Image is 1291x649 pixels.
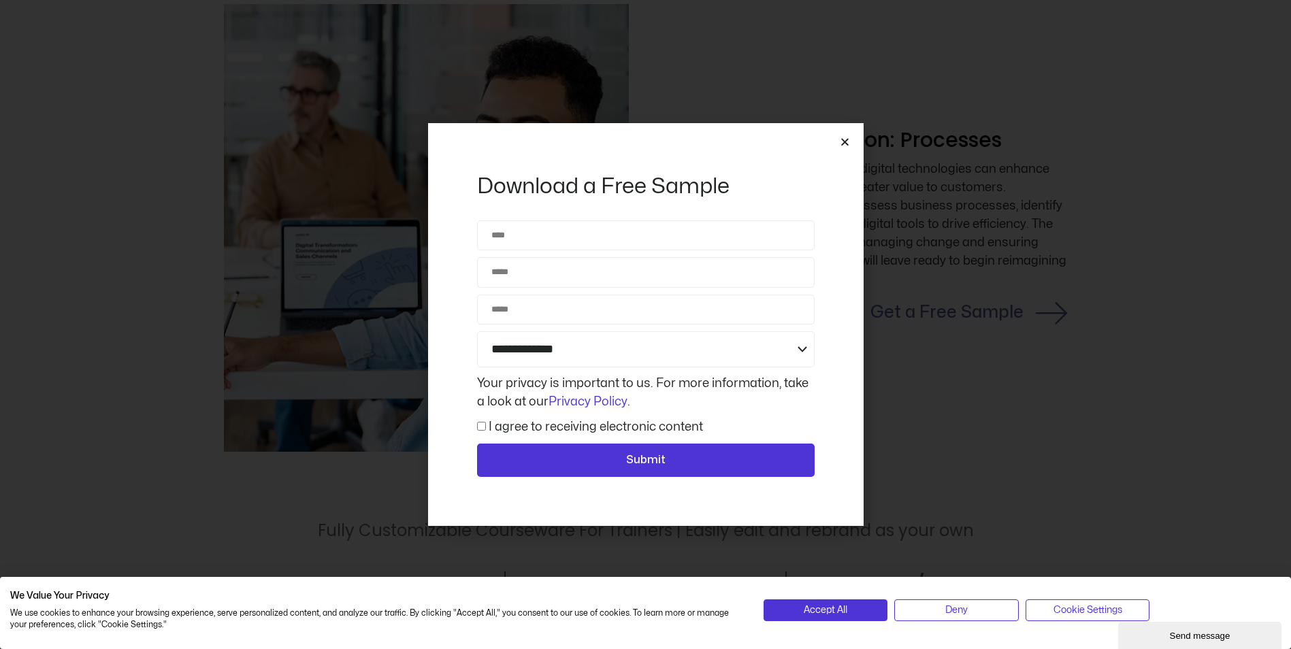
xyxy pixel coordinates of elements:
p: We use cookies to enhance your browsing experience, serve personalized content, and analyze our t... [10,608,743,631]
span: Cookie Settings [1053,603,1122,618]
h2: We Value Your Privacy [10,590,743,602]
span: Submit [626,452,666,469]
h2: Download a Free Sample [477,172,815,201]
button: Adjust cookie preferences [1026,599,1150,621]
button: Deny all cookies [894,599,1019,621]
a: Privacy Policy [549,396,627,407]
a: Close [840,137,850,147]
button: Submit [477,444,815,478]
span: Deny [945,603,968,618]
div: Your privacy is important to us. For more information, take a look at our . [474,374,818,411]
button: Accept all cookies [764,599,888,621]
iframe: chat widget [1118,619,1284,649]
label: I agree to receiving electronic content [489,421,703,433]
span: Accept All [804,603,847,618]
